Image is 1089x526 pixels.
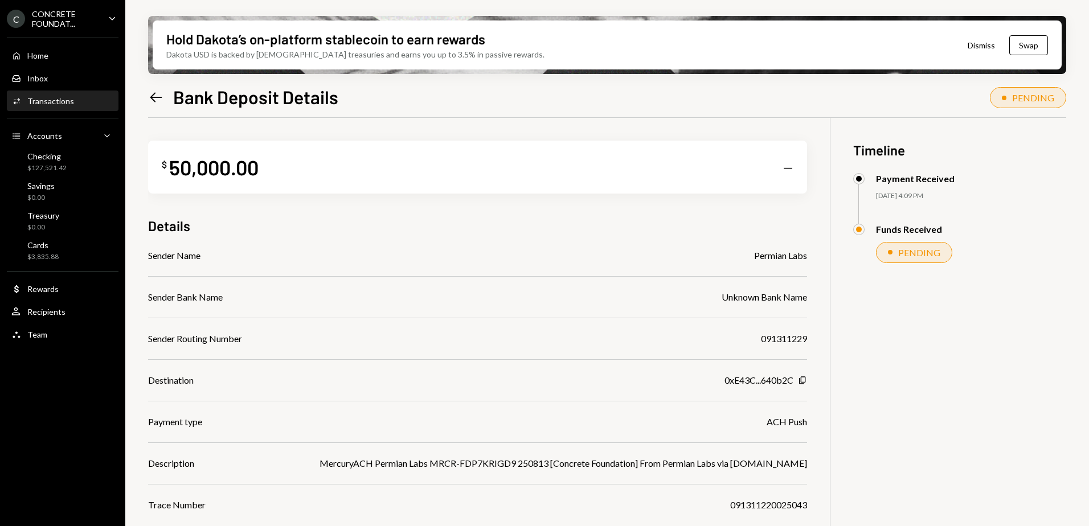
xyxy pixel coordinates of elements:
div: Unknown Bank Name [722,290,807,304]
h1: Bank Deposit Details [173,85,338,108]
div: Trace Number [148,498,206,512]
a: Rewards [7,278,118,299]
a: Treasury$0.00 [7,207,118,235]
div: Cards [27,240,59,250]
div: Treasury [27,211,59,220]
div: Home [27,51,48,60]
div: CONCRETE FOUNDAT... [32,9,99,28]
div: Team [27,330,47,339]
div: Dakota USD is backed by [DEMOGRAPHIC_DATA] treasuries and earns you up to 3.5% in passive rewards. [166,48,544,60]
button: Swap [1009,35,1048,55]
div: Payment Received [876,173,955,184]
div: $0.00 [27,193,55,203]
div: Payment type [148,415,202,429]
div: Savings [27,181,55,191]
div: Permian Labs [754,249,807,262]
a: Transactions [7,91,118,111]
div: $3,835.88 [27,252,59,262]
div: MercuryACH Permian Labs MRCR-FDP7KRIGD9 250813 [Concrete Foundation] From Permian Labs via [DOMAI... [320,457,807,470]
div: C [7,10,25,28]
div: Destination [148,373,194,387]
div: Accounts [27,131,62,141]
div: Transactions [27,96,74,106]
h3: Timeline [853,141,1066,159]
div: Hold Dakota’s on-platform stablecoin to earn rewards [166,30,485,48]
div: 091311229 [761,332,807,346]
a: Inbox [7,68,118,88]
a: Cards$3,835.88 [7,237,118,264]
div: Inbox [27,73,48,83]
div: [DATE] 4:09 PM [876,191,1066,201]
a: Checking$127,521.42 [7,148,118,175]
button: Dismiss [953,32,1009,59]
div: 0xE43C...640b2C [724,373,793,387]
div: — [783,159,793,175]
div: PENDING [1012,92,1054,103]
div: Sender Name [148,249,200,262]
div: Sender Bank Name [148,290,223,304]
a: Savings$0.00 [7,178,118,205]
a: Recipients [7,301,118,322]
div: 50,000.00 [169,154,259,180]
div: 091311220025043 [730,498,807,512]
div: $127,521.42 [27,163,67,173]
div: Sender Routing Number [148,332,242,346]
div: Rewards [27,284,59,294]
div: PENDING [898,247,940,258]
a: Team [7,324,118,344]
div: Description [148,457,194,470]
a: Home [7,45,118,65]
div: Funds Received [876,224,942,235]
h3: Details [148,216,190,235]
div: Recipients [27,307,65,317]
div: Checking [27,151,67,161]
a: Accounts [7,125,118,146]
div: ACH Push [767,415,807,429]
div: $ [162,159,167,170]
div: $0.00 [27,223,59,232]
